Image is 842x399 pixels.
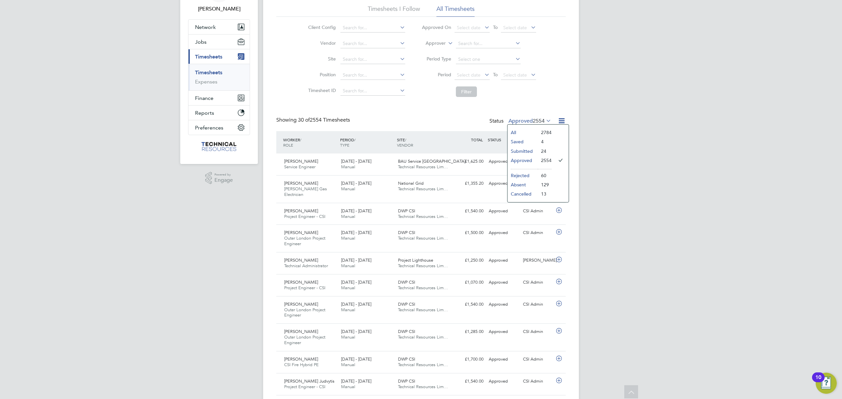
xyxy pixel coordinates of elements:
span: [PERSON_NAME] [284,257,318,263]
li: Absent [508,180,538,189]
span: BAU Service [GEOGRAPHIC_DATA] [398,158,465,164]
span: Preferences [195,125,223,131]
div: Approved [486,178,520,189]
span: Technical Resources Lim… [398,214,448,219]
span: [DATE] - [DATE] [341,301,371,307]
span: Technical Resources Lim… [398,334,448,340]
span: Technical Resources Lim… [398,285,448,291]
div: [PERSON_NAME] [520,255,555,266]
div: CSI Admin [520,299,555,310]
span: 30 of [298,117,310,123]
span: To [491,70,500,79]
span: [DATE] - [DATE] [341,279,371,285]
span: Timesheets [195,54,222,60]
span: Manual [341,307,355,313]
span: Powered by [214,172,233,177]
li: Submitted [508,147,538,156]
div: CSI Admin [520,277,555,288]
span: [DATE] - [DATE] [341,180,371,186]
span: [PERSON_NAME] [284,208,318,214]
div: Approved [486,376,520,387]
span: [PERSON_NAME] Judvytis [284,378,334,384]
span: [DATE] - [DATE] [341,356,371,362]
span: DWP CSI [398,301,415,307]
li: All Timesheets [436,5,475,17]
span: Reports [195,110,214,116]
span: [DATE] - [DATE] [341,230,371,235]
span: Technical Administrator [284,263,328,269]
span: 2554 [533,118,545,124]
span: [PERSON_NAME] [284,230,318,235]
div: Approved [486,206,520,217]
a: Timesheets [195,69,222,76]
label: Period Type [422,56,451,62]
span: Manual [341,235,355,241]
span: / [354,137,356,142]
div: £1,540.00 [452,299,486,310]
span: Technical Resources Lim… [398,263,448,269]
a: Expenses [195,79,217,85]
span: Jobs [195,39,207,45]
span: Technical Resources Lim… [398,186,448,192]
span: Manual [341,164,355,170]
li: Timesheets I Follow [368,5,420,17]
span: Technical Resources Lim… [398,307,448,313]
span: To [491,23,500,32]
button: Finance [188,91,250,105]
img: technicalresources-logo-retina.png [201,142,238,152]
div: 10 [815,377,821,386]
li: 4 [538,137,552,146]
div: CSI Admin [520,326,555,337]
span: 2554 Timesheets [298,117,350,123]
span: Technical Resources Lim… [398,384,448,389]
li: 129 [538,180,552,189]
span: Manual [341,362,355,367]
div: WORKER [282,134,338,151]
label: Position [306,72,336,78]
span: TYPE [340,142,349,148]
span: Manual [341,334,355,340]
div: £1,285.00 [452,326,486,337]
div: £1,625.00 [452,156,486,167]
span: Manual [341,186,355,192]
span: [PERSON_NAME] [284,329,318,334]
span: [PERSON_NAME] [284,356,318,362]
label: Approved [508,118,551,124]
li: Saved [508,137,538,146]
a: Powered byEngage [205,172,233,184]
span: Finance [195,95,213,101]
span: Technical Resources Lim… [398,164,448,170]
li: 2554 [538,156,552,165]
span: [PERSON_NAME] [284,301,318,307]
span: [DATE] - [DATE] [341,329,371,334]
button: Filter [456,86,477,97]
span: TOTAL [471,137,483,142]
label: Approver [416,40,446,47]
div: £1,250.00 [452,255,486,266]
span: Technical Resources Lim… [398,362,448,367]
span: [DATE] - [DATE] [341,208,371,214]
span: [DATE] - [DATE] [341,378,371,384]
button: Reports [188,106,250,120]
div: £1,500.00 [452,227,486,238]
span: Technical Resources Lim… [398,235,448,241]
span: Project Engineer - CSI [284,285,325,291]
div: CSI Admin [520,227,555,238]
span: Select date [457,25,481,31]
label: Timesheet ID [306,87,336,93]
span: Network [195,24,216,30]
span: DWP CSI [398,329,415,334]
span: [PERSON_NAME] [284,180,318,186]
div: CSI Admin [520,354,555,365]
div: £1,355.20 [452,178,486,189]
input: Search for... [340,23,405,33]
div: Status [489,117,553,126]
a: Go to home page [188,142,250,152]
button: Preferences [188,120,250,135]
li: 2784 [538,128,552,137]
div: Approved [486,354,520,365]
div: £1,070.00 [452,277,486,288]
div: £1,540.00 [452,206,486,217]
span: Project Lighthouse [398,257,433,263]
span: Outer London Project Engineer [284,307,325,318]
